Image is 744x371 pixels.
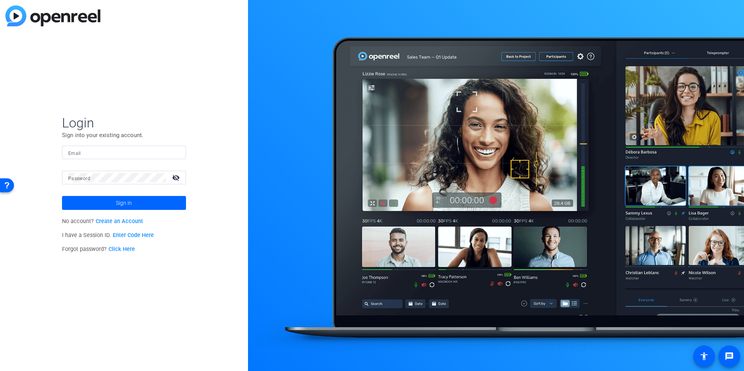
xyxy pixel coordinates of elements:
[62,232,154,239] span: I have a Session ID.
[68,148,180,157] input: Enter Email Address
[725,352,734,361] mat-icon: message
[62,131,186,139] p: Sign into your existing account.
[62,115,186,131] span: Login
[167,172,186,183] mat-icon: visibility_off
[699,352,709,361] mat-icon: accessibility
[62,218,143,225] span: No account?
[68,176,90,181] mat-label: Password
[108,246,135,252] a: Click Here
[68,151,81,156] mat-label: Email
[62,246,135,252] span: Forgot password?
[113,232,154,239] a: Enter Code Here
[62,196,186,210] button: Sign in
[5,5,100,26] img: blue-gradient.svg
[116,193,132,213] span: Sign in
[96,218,143,225] a: Create an Account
